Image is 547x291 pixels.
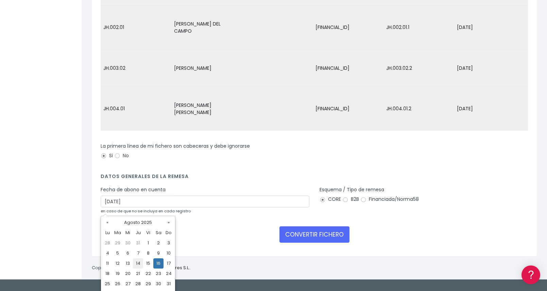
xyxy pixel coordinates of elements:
td: 12 [113,258,123,269]
td: 18 [102,269,113,279]
th: Mi [123,228,133,238]
td: [DATE] [454,5,525,50]
th: » [164,217,174,228]
div: Convertir ficheros [7,75,129,82]
td: [FINANCIAL_ID] [313,5,383,50]
td: JH.003.02 [101,50,171,87]
td: JH.002.01 [101,5,171,50]
td: [DATE] [454,50,525,87]
td: 3 [164,238,174,248]
button: CONVERTIR FICHERO [279,226,349,243]
a: Información general [7,58,129,68]
th: Sa [153,228,164,238]
td: 25 [102,279,113,289]
a: General [7,146,129,157]
td: [DATE] [454,87,525,131]
td: 9 [153,248,164,258]
td: 2 [153,238,164,248]
th: Ju [133,228,143,238]
h4: Datos generales de la remesa [101,174,528,183]
td: 27 [123,279,133,289]
a: Problemas habituales [7,97,129,107]
td: 30 [153,279,164,289]
td: 15 [143,258,153,269]
a: Perfiles de empresas [7,118,129,128]
a: API [7,174,129,184]
div: Información general [7,47,129,54]
td: JH.004.01 [101,87,171,131]
td: 29 [143,279,153,289]
td: 4 [102,248,113,258]
td: 1 [143,238,153,248]
th: Do [164,228,174,238]
td: 21 [133,269,143,279]
th: Agosto 2025 [113,217,164,228]
label: Financiada/Norma58 [360,196,419,203]
td: JH.002.01.1 [383,5,454,50]
th: Vi [143,228,153,238]
td: [FINANCIAL_ID] [313,87,383,131]
td: 28 [133,279,143,289]
td: 23 [153,269,164,279]
td: 26 [113,279,123,289]
td: [PERSON_NAME] [171,50,242,87]
td: 29 [113,238,123,248]
td: 28 [102,238,113,248]
td: 6 [123,248,133,258]
a: Formatos [7,86,129,97]
th: « [102,217,113,228]
label: La primera línea de mi fichero son cabeceras y debe ignorarse [101,143,250,150]
td: 24 [164,269,174,279]
td: 8 [143,248,153,258]
td: [PERSON_NAME] [PERSON_NAME] [171,87,242,131]
td: [FINANCIAL_ID] [313,50,383,87]
td: [PERSON_NAME] DEL CAMPO [171,5,242,50]
label: Esquema / Tipo de remesa [320,186,384,193]
td: 31 [164,279,174,289]
td: 16 [153,258,164,269]
p: Copyright © 2025 . [92,264,191,272]
label: Fecha de abono en cuenta [101,186,166,193]
th: Lu [102,228,113,238]
td: 13 [123,258,133,269]
button: Contáctanos [7,182,129,194]
td: 30 [123,238,133,248]
label: B2B [342,196,359,203]
th: Ma [113,228,123,238]
label: CORE [320,196,341,203]
td: 10 [164,248,174,258]
a: POWERED BY ENCHANT [93,196,131,203]
a: Videotutoriales [7,107,129,118]
td: 17 [164,258,174,269]
td: 14 [133,258,143,269]
td: 7 [133,248,143,258]
td: JH.004.01.2 [383,87,454,131]
td: 11 [102,258,113,269]
label: Si [101,152,113,159]
td: 5 [113,248,123,258]
div: Facturación [7,135,129,142]
label: No [114,152,129,159]
td: 31 [133,238,143,248]
td: 20 [123,269,133,279]
td: 22 [143,269,153,279]
td: 19 [113,269,123,279]
div: Programadores [7,163,129,170]
td: JH.003.02.2 [383,50,454,87]
small: en caso de que no se incluya en cada registro [101,208,191,214]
